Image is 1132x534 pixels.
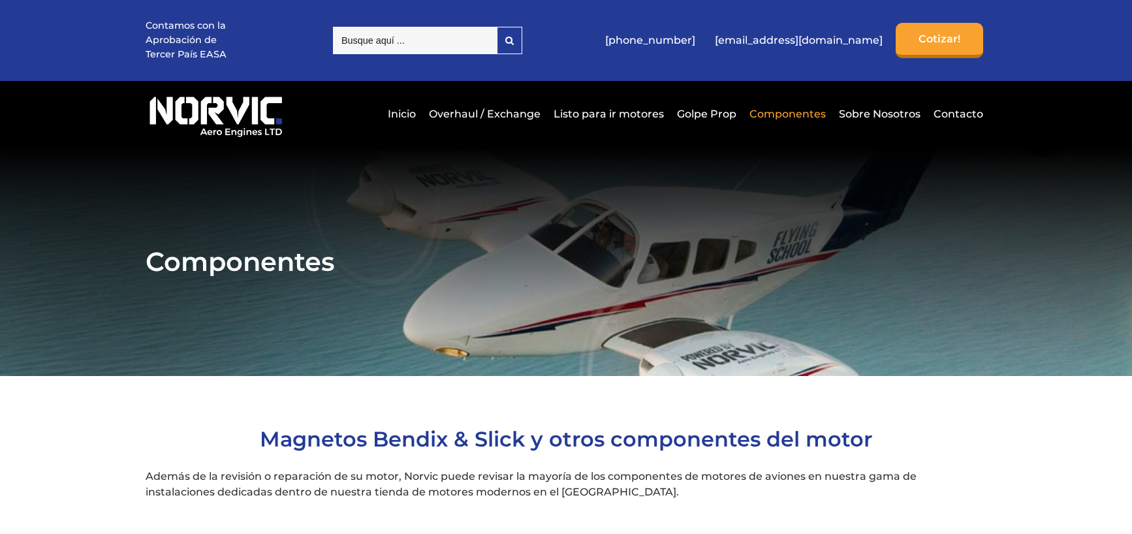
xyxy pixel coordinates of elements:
[708,24,889,56] a: [EMAIL_ADDRESS][DOMAIN_NAME]
[333,27,497,54] input: Busque aquí ...
[550,98,667,130] a: Listo para ir motores
[146,91,286,138] img: Logotipo de Norvic Aero Engines
[260,426,872,452] span: Magnetos Bendix & Slick y otros componentes del motor
[930,98,983,130] a: Contacto
[674,98,740,130] a: Golpe Prop
[836,98,924,130] a: Sobre Nosotros
[599,24,702,56] a: [PHONE_NUMBER]
[896,23,983,58] a: Cotizar!
[385,98,419,130] a: Inicio
[146,469,986,500] p: Además de la revisión o reparación de su motor, Norvic puede revisar la mayoría de los componente...
[426,98,544,130] a: Overhaul / Exchange
[146,245,986,277] h1: Componentes
[146,19,244,61] p: Contamos con la Aprobación de Tercer País EASA
[746,98,829,130] a: Componentes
